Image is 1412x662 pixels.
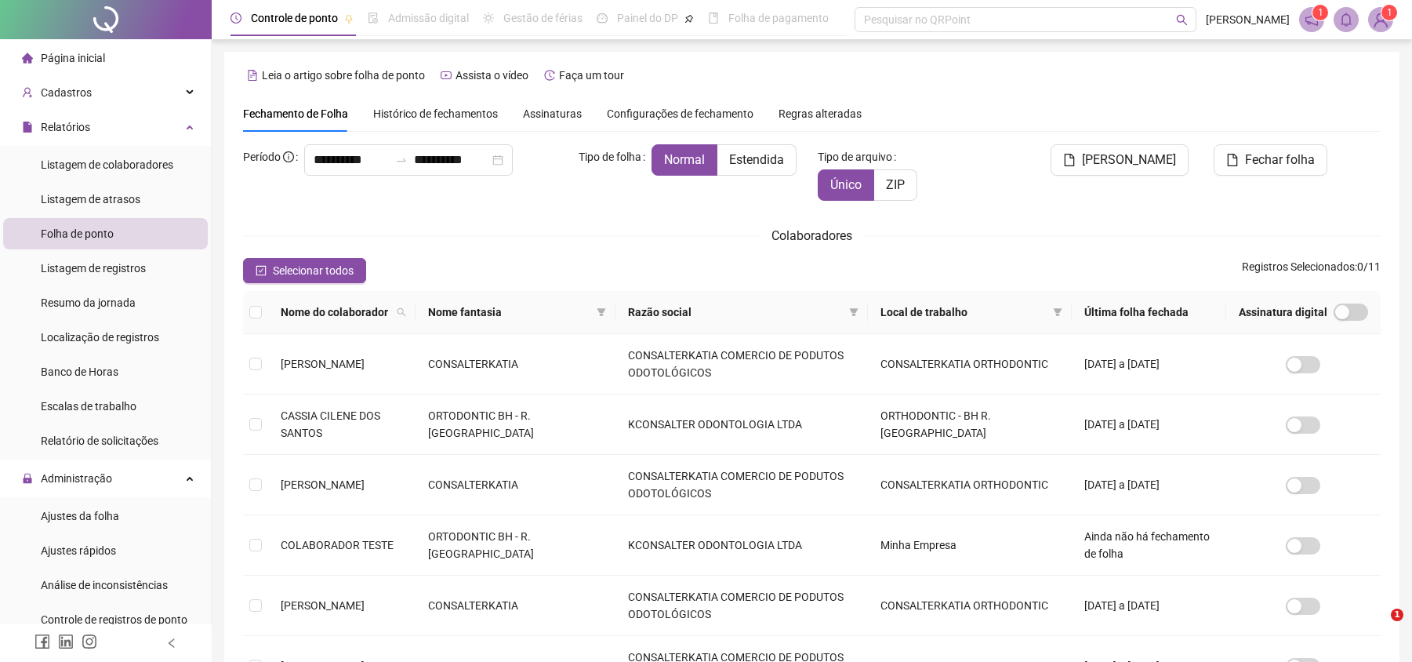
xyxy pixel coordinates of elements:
[41,472,112,485] span: Administração
[281,304,390,321] span: Nome do colaborador
[41,435,158,447] span: Relatório de solicitações
[256,265,267,276] span: check-square
[559,69,624,82] span: Faça um tour
[597,307,606,317] span: filter
[41,544,116,557] span: Ajustes rápidos
[868,395,1073,455] td: ORTHODONTIC - BH R. [GEOGRAPHIC_DATA]
[617,12,678,24] span: Painel do DP
[1312,5,1328,20] sup: 1
[41,121,90,133] span: Relatórios
[41,52,105,64] span: Página inicial
[1063,154,1076,166] span: file
[615,395,868,455] td: KCONSALTER ODONTOLOGIA LTDA
[868,576,1073,636] td: CONSALTERKATIA ORTHODONTIC
[607,108,753,119] span: Configurações de fechamento
[1050,300,1065,324] span: filter
[1359,609,1396,646] iframe: Intercom live chat
[664,152,705,167] span: Normal
[684,14,694,24] span: pushpin
[281,409,380,439] span: CASSIA CILENE DOS SANTOS
[243,151,281,163] span: Período
[416,576,615,636] td: CONSALTERKATIA
[262,69,425,82] span: Leia o artigo sobre folha de ponto
[41,331,159,344] span: Localização de registros
[880,304,1047,321] span: Local de trabalho
[41,158,173,171] span: Listagem de colaboradores
[1391,609,1403,621] span: 1
[868,455,1073,515] td: CONSALTERKATIA ORTHODONTIC
[281,539,394,551] span: COLABORADOR TESTE
[416,515,615,576] td: ORTODONTIC BH - R. [GEOGRAPHIC_DATA]
[523,108,582,119] span: Assinaturas
[416,455,615,515] td: CONSALTERKATIA
[243,258,366,283] button: Selecionar todos
[1318,7,1323,18] span: 1
[868,515,1073,576] td: Minha Empresa
[247,70,258,81] span: file-text
[441,70,452,81] span: youtube
[41,613,187,626] span: Controle de registros de ponto
[1242,260,1355,273] span: Registros Selecionados
[283,151,294,162] span: info-circle
[394,300,409,324] span: search
[1176,14,1188,26] span: search
[830,177,862,192] span: Único
[166,638,177,649] span: left
[416,395,615,455] td: ORTODONTIC BH - R. [GEOGRAPHIC_DATA]
[273,262,354,279] span: Selecionar todos
[416,334,615,395] td: CONSALTERKATIA
[846,300,862,324] span: filter
[368,13,379,24] span: file-done
[281,358,365,370] span: [PERSON_NAME]
[41,366,118,378] span: Banco de Horas
[243,107,348,120] span: Fechamento de Folha
[1339,13,1353,27] span: bell
[344,14,354,24] span: pushpin
[456,69,528,82] span: Assista o vídeo
[886,177,905,192] span: ZIP
[281,599,365,612] span: [PERSON_NAME]
[1305,13,1319,27] span: notification
[41,227,114,240] span: Folha de ponto
[1226,154,1239,166] span: file
[1072,455,1226,515] td: [DATE] a [DATE]
[1051,144,1189,176] button: [PERSON_NAME]
[729,152,784,167] span: Estendida
[615,455,868,515] td: CONSALTERKATIA COMERCIO DE PODUTOS ODOTOLÓGICOS
[1239,304,1327,321] span: Assinatura digital
[82,634,97,649] span: instagram
[41,510,119,522] span: Ajustes da folha
[868,334,1073,395] td: CONSALTERKATIA ORTHODONTIC
[1053,307,1062,317] span: filter
[615,334,868,395] td: CONSALTERKATIA COMERCIO DE PODUTOS ODOTOLÓGICOS
[1072,334,1226,395] td: [DATE] a [DATE]
[388,12,469,24] span: Admissão digital
[483,13,494,24] span: sun
[22,53,33,64] span: home
[41,262,146,275] span: Listagem de registros
[771,228,852,243] span: Colaboradores
[628,304,843,321] span: Razão social
[41,579,168,591] span: Análise de inconsistências
[281,478,365,491] span: [PERSON_NAME]
[428,304,590,321] span: Nome fantasia
[41,296,136,309] span: Resumo da jornada
[22,122,33,133] span: file
[41,86,92,99] span: Cadastros
[1072,576,1226,636] td: [DATE] a [DATE]
[230,13,241,24] span: clock-circle
[579,148,641,165] span: Tipo de folha
[849,307,858,317] span: filter
[1214,144,1327,176] button: Fechar folha
[728,12,829,24] span: Folha de pagamento
[503,12,583,24] span: Gestão de férias
[1245,151,1315,169] span: Fechar folha
[1387,7,1392,18] span: 1
[1084,530,1210,560] span: Ainda não há fechamento de folha
[22,87,33,98] span: user-add
[41,193,140,206] span: Listagem de atrasos
[22,473,33,484] span: lock
[1242,258,1381,283] span: : 0 / 11
[779,108,862,119] span: Regras alteradas
[41,400,136,413] span: Escalas de trabalho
